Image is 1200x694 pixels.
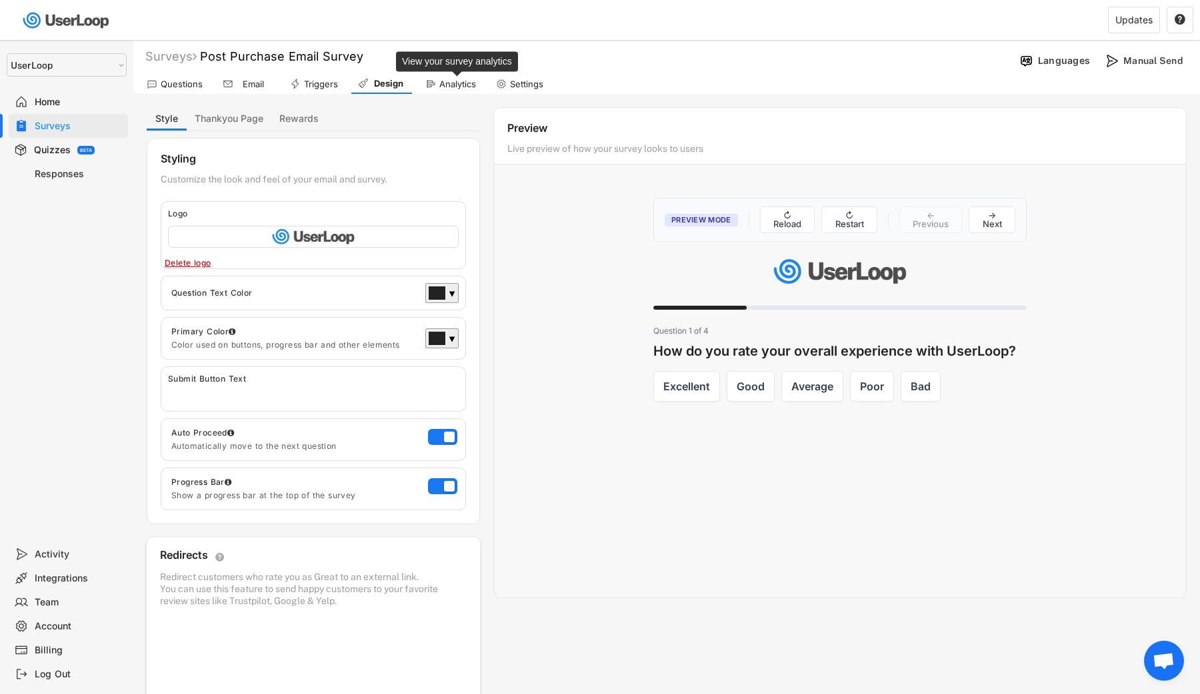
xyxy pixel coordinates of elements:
[165,258,358,268] div: Delete logo
[160,548,208,566] div: Redirects
[145,49,197,64] div: Surveys
[168,208,465,219] div: Logo
[507,121,1173,139] div: Preview
[653,342,1027,360] h3: How do you rate your overall experience with UserLoop?
[821,206,877,233] button: ↻ Restart
[901,371,941,402] label: Bad
[187,107,271,131] button: Thankyou Page
[34,144,71,157] div: Quizzes
[215,552,225,562] button: 
[35,620,123,633] div: Account
[171,428,421,438] div: Auto Proceed
[899,206,963,233] button: ← Previous
[773,255,907,288] img: Survey Logo
[304,79,338,90] div: Triggers
[171,477,421,488] div: Progress Bar
[171,288,419,298] div: Question Text Color
[1115,15,1153,25] div: Updates
[850,371,894,402] label: Poor
[171,441,421,452] div: Automatically move to the next question
[161,173,387,191] div: Customize the look and feel of your email and survey.
[171,340,419,350] div: Color used on buttons, progress bar and other elements
[969,206,1015,233] button: → Next
[200,49,363,63] font: Post Purchase Email Survey
[449,288,455,301] div: ▼
[653,326,1027,336] div: Question 1 of 4
[781,371,843,402] label: Average
[1123,55,1190,67] div: Manual Send
[653,371,720,402] label: Excellent
[665,214,738,226] span: Preview Mode
[1175,13,1185,25] text: 
[147,107,187,131] button: Style
[171,490,421,501] div: Show a progress bar at the top of the survey
[1144,641,1184,681] div: Open chat
[1038,55,1090,67] div: Languages
[35,668,123,681] div: Log Out
[507,143,1061,161] div: Live preview of how your survey looks to users
[171,326,419,337] div: Primary Color
[20,7,114,34] img: userloop-logo-01.svg
[372,78,405,89] div: Design
[271,107,327,131] button: Rewards
[168,374,246,384] div: Submit Button Text
[760,206,815,233] button: ↻ Reload
[35,168,123,180] div: Responses
[510,79,543,90] div: Settings
[161,79,203,90] div: Questions
[449,333,455,346] div: ▼
[439,79,476,90] div: Analytics
[727,371,775,402] label: Good
[160,571,467,607] div: Redirect customers who rate you as Great to an external link. You can use this feature to send ha...
[1174,14,1186,26] button: 
[35,644,123,657] div: Billing
[35,572,123,585] div: Integrations
[35,96,123,109] div: Home
[35,120,123,133] div: Surveys
[161,152,196,170] div: Styling
[237,79,270,90] div: Email
[35,548,123,561] div: Activity
[80,148,92,153] div: BETA
[35,596,123,609] div: Team
[1019,54,1033,68] img: Language%20Icon.svg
